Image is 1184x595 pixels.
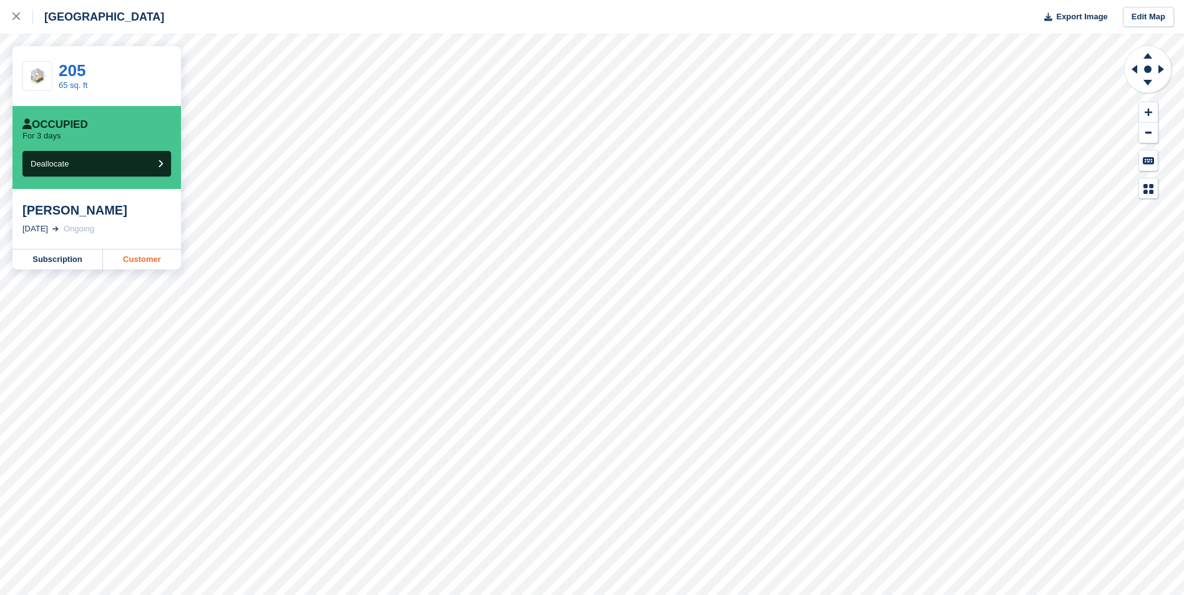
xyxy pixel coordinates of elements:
button: Zoom Out [1139,123,1158,143]
a: 65 sq. ft [59,80,87,90]
div: Occupied [22,119,88,131]
a: 205 [59,61,86,80]
span: Deallocate [31,159,69,168]
span: Export Image [1056,11,1107,23]
img: arrow-right-light-icn-cde0832a797a2874e46488d9cf13f60e5c3a73dbe684e267c42b8395dfbc2abf.svg [52,226,59,231]
button: Map Legend [1139,178,1158,199]
p: For 3 days [22,131,61,141]
button: Export Image [1037,7,1108,27]
div: [GEOGRAPHIC_DATA] [33,9,164,24]
a: Edit Map [1123,7,1174,27]
button: Deallocate [22,151,171,177]
div: [PERSON_NAME] [22,203,171,218]
button: Zoom In [1139,102,1158,123]
img: SCA-57sqft.jpg [23,66,52,86]
a: Subscription [12,249,103,269]
a: Customer [103,249,181,269]
div: Ongoing [64,223,94,235]
button: Keyboard Shortcuts [1139,150,1158,171]
div: [DATE] [22,223,48,235]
